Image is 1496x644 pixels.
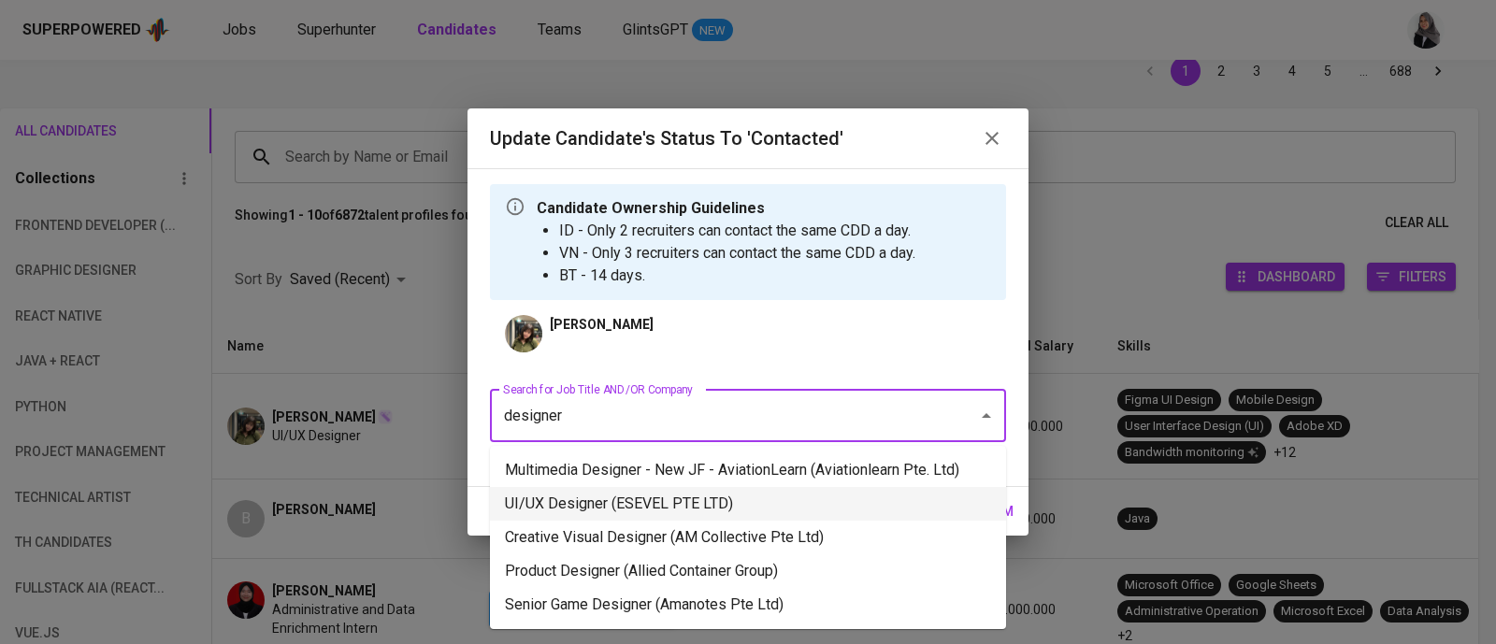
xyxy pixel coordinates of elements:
p: [PERSON_NAME] [550,315,654,334]
p: Candidate Ownership Guidelines [537,197,915,220]
li: ID - Only 2 recruiters can contact the same CDD a day. [559,220,915,242]
li: BT - 14 days. [559,265,915,287]
button: Close [973,403,1000,429]
li: Product Designer (Allied Container Group) [490,554,1006,588]
li: Creative Visual Designer (AM Collective Pte Ltd) [490,521,1006,554]
li: Multimedia Designer - New JF - AviationLearn (Aviationlearn Pte. Ltd) [490,453,1006,487]
li: UI/UX Designer (ESEVEL PTE LTD) [490,487,1006,521]
img: fbff76a46bc0ee03f8a42fbfbd1d5516.jpeg [505,315,542,352]
h6: Update Candidate's Status to 'Contacted' [490,123,843,153]
li: VN - Only 3 recruiters can contact the same CDD a day. [559,242,915,265]
li: Senior Game Designer (Amanotes Pte Ltd) [490,588,1006,622]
